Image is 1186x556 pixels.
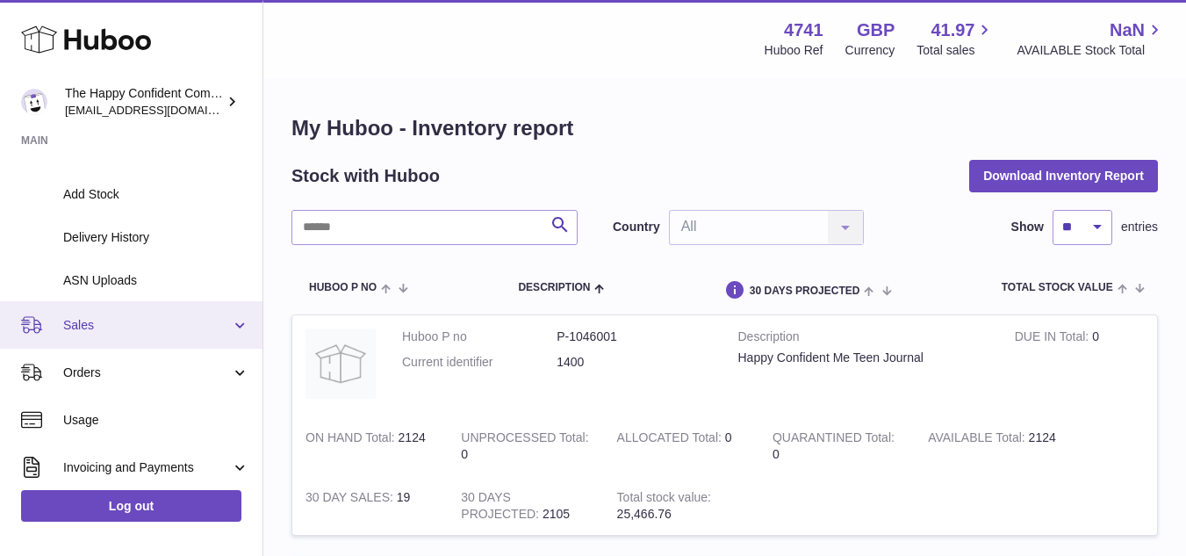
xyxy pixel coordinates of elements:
span: Total sales [916,42,995,59]
td: 0 [1002,315,1157,416]
span: 0 [773,447,780,461]
span: Description [518,282,590,293]
span: Delivery History [63,229,249,246]
span: Orders [63,365,231,381]
img: product image [305,329,376,399]
dt: Huboo P no [402,329,557,345]
strong: Description [738,329,988,350]
span: ASN Uploads [63,272,249,289]
img: contact@happyconfident.com [21,89,47,115]
span: NaN [1110,18,1145,42]
dt: Current identifier [402,354,557,371]
span: Huboo P no [309,282,377,293]
strong: DUE IN Total [1015,329,1092,348]
dd: P-1046001 [557,329,711,345]
h1: My Huboo - Inventory report [291,114,1158,142]
td: 2105 [448,476,603,536]
td: 2124 [292,416,448,476]
span: Total stock value [1002,282,1113,293]
strong: AVAILABLE Total [928,430,1028,449]
span: Usage [63,412,249,429]
button: Download Inventory Report [969,160,1158,191]
div: Currency [845,42,895,59]
a: 41.97 Total sales [916,18,995,59]
strong: ALLOCATED Total [617,430,725,449]
span: Sales [63,317,231,334]
strong: 30 DAY SALES [305,490,397,509]
h2: Stock with Huboo [291,164,440,188]
strong: GBP [857,18,895,42]
strong: Total stock value [617,490,711,509]
td: 2124 [915,416,1070,476]
label: Show [1011,219,1044,235]
strong: 4741 [784,18,823,42]
td: 0 [604,416,759,476]
span: 30 DAYS PROJECTED [750,285,860,297]
dd: 1400 [557,354,711,371]
td: 0 [448,416,603,476]
strong: UNPROCESSED Total [461,430,588,449]
div: The Happy Confident Company [65,85,223,119]
span: Add Stock [63,186,249,203]
span: 25,466.76 [617,507,672,521]
a: NaN AVAILABLE Stock Total [1017,18,1165,59]
a: Log out [21,490,241,522]
td: 19 [292,476,448,536]
strong: ON HAND Total [305,430,399,449]
span: Invoicing and Payments [63,459,231,476]
div: Huboo Ref [765,42,823,59]
span: entries [1121,219,1158,235]
div: Happy Confident Me Teen Journal [738,350,988,366]
span: 41.97 [931,18,974,42]
span: AVAILABLE Stock Total [1017,42,1165,59]
strong: 30 DAYS PROJECTED [461,490,543,525]
span: [EMAIL_ADDRESS][DOMAIN_NAME] [65,103,258,117]
label: Country [613,219,660,235]
strong: QUARANTINED Total [773,430,895,449]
